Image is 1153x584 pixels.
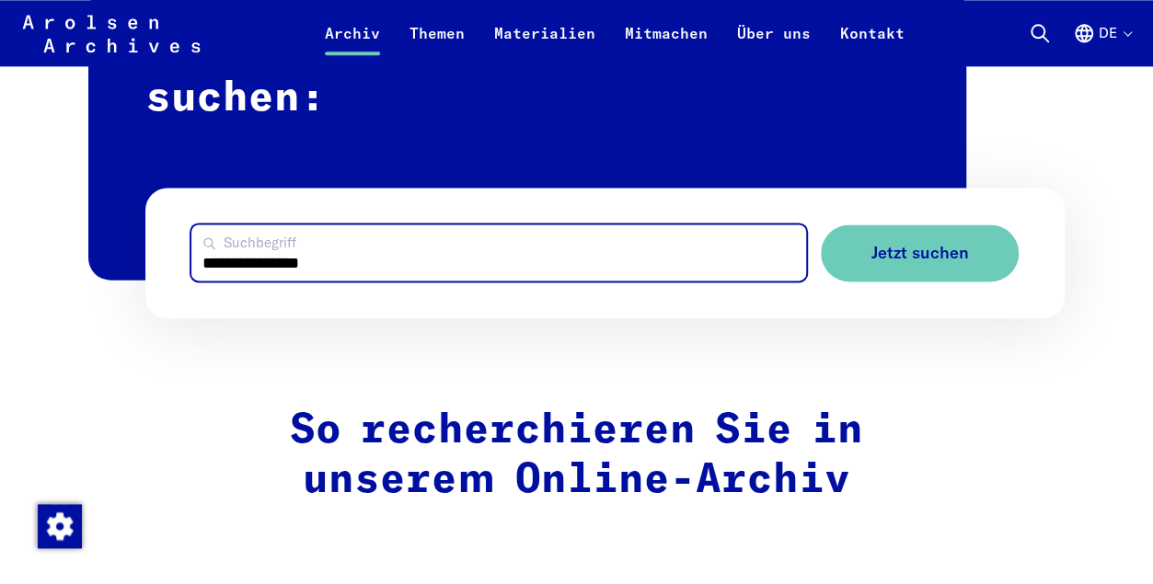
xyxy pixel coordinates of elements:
[610,22,722,66] a: Mitmachen
[310,11,919,55] nav: Primär
[38,504,82,548] img: Zustimmung ändern
[310,22,395,66] a: Archiv
[825,22,919,66] a: Kontakt
[188,407,966,506] h2: So recherchieren Sie in unserem Online-Archiv
[871,244,969,263] span: Jetzt suchen
[395,22,479,66] a: Themen
[37,503,81,547] div: Zustimmung ändern
[722,22,825,66] a: Über uns
[821,224,1019,282] button: Jetzt suchen
[1073,22,1131,66] button: Deutsch, Sprachauswahl
[479,22,610,66] a: Materialien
